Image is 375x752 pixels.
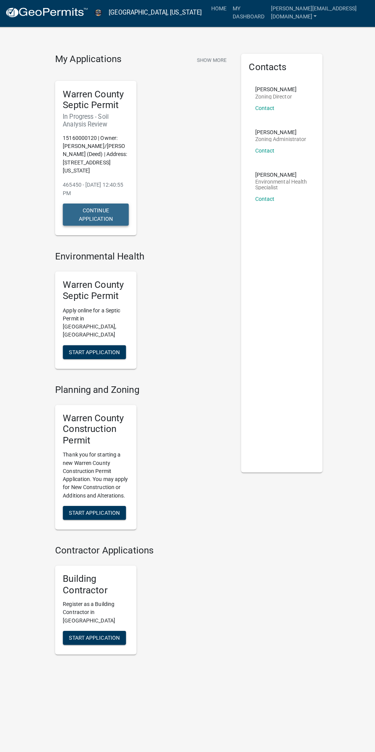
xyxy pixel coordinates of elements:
h5: Building Contractor [63,568,128,591]
p: Zoning Administrator [253,137,303,142]
span: Start Application [69,346,119,353]
h6: In Progress - Soil Analysis Review [63,114,128,128]
a: Home [206,3,228,18]
h4: Contractor Applications [55,540,228,552]
p: Register as a Building Contractor in [GEOGRAPHIC_DATA] [63,595,128,619]
button: Start Application [63,502,126,516]
h4: My Applications [55,55,121,67]
span: Start Application [69,629,119,635]
h4: Planning and Zoning [55,382,228,393]
p: [PERSON_NAME] [253,172,306,177]
a: [GEOGRAPHIC_DATA], [US_STATE] [108,8,200,21]
button: Show More [192,55,228,68]
img: Warren County, Iowa [94,11,102,19]
h5: Warren County Construction Permit [63,410,128,443]
p: [PERSON_NAME] [253,88,294,93]
h4: Environmental Health [55,250,228,261]
wm-workflow-list-section: Contractor Applications [55,540,228,655]
a: [PERSON_NAME][EMAIL_ADDRESS][DOMAIN_NAME] [265,3,369,26]
p: 465450 - [DATE] 12:40:55 PM [63,181,128,197]
button: Start Application [63,343,126,357]
p: Thank you for starting a new Warren County Construction Permit Application. You may apply for New... [63,447,128,496]
h5: Warren County Septic Permit [63,90,128,112]
p: Apply online for a Septic Permit in [GEOGRAPHIC_DATA], [GEOGRAPHIC_DATA] [63,305,128,337]
a: Contact [253,195,272,202]
p: Zoning Director [253,95,294,100]
span: Start Application [69,506,119,512]
h5: Contacts [247,63,312,74]
a: My Dashboard [228,3,265,26]
p: 15160000120 | Owner: [PERSON_NAME]/[PERSON_NAME] (Deed) | Address: [STREET_ADDRESS][US_STATE] [63,135,128,175]
p: [PERSON_NAME] [253,130,303,135]
a: Contact [253,148,272,154]
button: Continue Application [63,203,128,225]
a: Contact [253,106,272,112]
h5: Warren County Septic Permit [63,278,128,300]
p: Environmental Health Specialist [253,179,306,190]
button: Start Application [63,625,126,639]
